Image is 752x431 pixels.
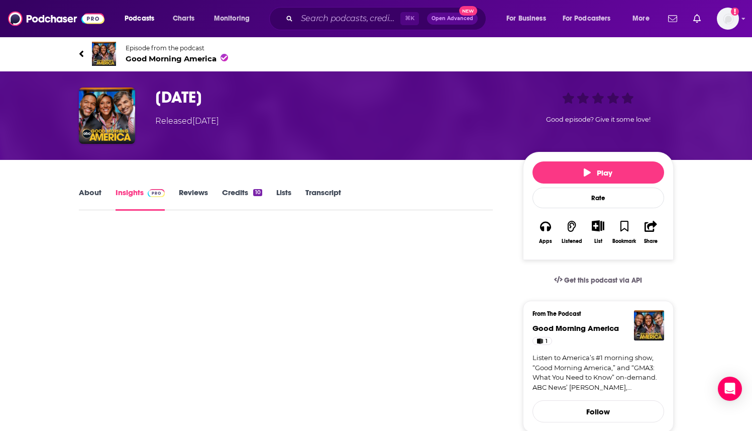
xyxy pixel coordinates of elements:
a: Lists [276,188,291,211]
a: 1 [532,337,552,345]
a: Charts [166,11,200,27]
button: open menu [556,11,625,27]
div: Search podcasts, credits, & more... [279,7,496,30]
a: Transcript [305,188,341,211]
button: open menu [625,11,662,27]
a: Show notifications dropdown [689,10,705,27]
a: Reviews [179,188,208,211]
a: InsightsPodchaser Pro [116,188,165,211]
span: Podcasts [125,12,154,26]
a: Show notifications dropdown [664,10,681,27]
img: Tuesday, August 26 [79,88,135,144]
span: For Business [506,12,546,26]
img: Podchaser - Follow, Share and Rate Podcasts [8,9,104,28]
img: Good Morning America [92,42,116,66]
button: Show More Button [588,220,608,231]
button: open menu [499,11,559,27]
img: Podchaser Pro [148,189,165,197]
span: Logged in as maryalyson [717,8,739,30]
div: Rate [532,188,664,208]
h3: Tuesday, August 26 [155,88,507,107]
img: User Profile [717,8,739,30]
div: Listened [562,238,582,244]
span: Play [584,168,612,178]
a: Good Morning AmericaEpisode from the podcastGood Morning America [79,42,674,66]
input: Search podcasts, credits, & more... [297,11,400,27]
button: Play [532,161,664,184]
a: About [79,188,101,211]
span: Good Morning America [126,54,228,63]
div: Apps [539,238,552,244]
a: Good Morning America [532,323,619,333]
a: Credits10 [222,188,262,211]
span: Charts [173,12,194,26]
span: Good episode? Give it some love! [546,116,651,123]
button: Share [637,214,664,250]
span: 1 [546,336,548,347]
div: Share [644,238,658,244]
button: Show profile menu [717,8,739,30]
button: Bookmark [611,214,637,250]
div: Bookmark [612,238,636,244]
button: open menu [207,11,263,27]
div: Open Intercom Messenger [718,377,742,401]
span: Episode from the podcast [126,44,228,52]
span: Open Advanced [432,16,473,21]
a: Get this podcast via API [546,268,651,293]
span: For Podcasters [563,12,611,26]
button: Follow [532,400,664,422]
div: Show More ButtonList [585,214,611,250]
div: 10 [253,189,262,196]
button: Listened [559,214,585,250]
span: New [459,6,477,16]
span: More [632,12,650,26]
span: Get this podcast via API [564,276,642,285]
div: List [594,238,602,244]
img: Good Morning America [634,310,664,340]
button: Open AdvancedNew [427,13,478,25]
span: Monitoring [214,12,250,26]
h3: From The Podcast [532,310,656,317]
div: Released [DATE] [155,115,219,127]
button: Apps [532,214,559,250]
span: ⌘ K [400,12,419,25]
svg: Add a profile image [731,8,739,16]
a: Listen to America’s #1 morning show, “Good Morning America,” and “GMA3: What You Need to Know” on... [532,353,664,392]
button: open menu [118,11,167,27]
